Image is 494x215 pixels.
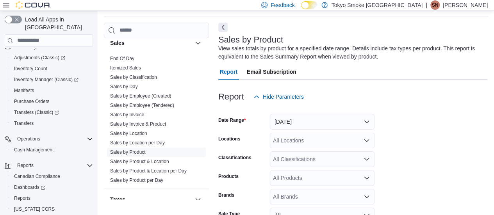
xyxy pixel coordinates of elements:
[110,195,192,203] button: Taxes
[301,9,301,10] span: Dark Mode
[218,173,239,179] label: Products
[14,98,50,105] span: Purchase Orders
[110,121,166,127] a: Sales by Invoice & Product
[8,63,96,74] button: Inventory Count
[110,149,146,155] span: Sales by Product
[14,147,54,153] span: Cash Management
[11,172,93,181] span: Canadian Compliance
[110,130,147,137] span: Sales by Location
[17,162,34,169] span: Reports
[14,134,93,144] span: Operations
[11,97,53,106] a: Purchase Orders
[11,53,68,62] a: Adjustments (Classic)
[432,0,439,10] span: SN
[218,155,251,161] label: Classifications
[8,52,96,63] a: Adjustments (Classic)
[8,74,96,85] a: Inventory Manager (Classic)
[8,118,96,129] button: Transfers
[8,171,96,182] button: Canadian Compliance
[8,96,96,107] button: Purchase Orders
[250,89,307,105] button: Hide Parameters
[14,55,65,61] span: Adjustments (Classic)
[11,86,37,95] a: Manifests
[426,0,427,10] p: |
[2,133,96,144] button: Operations
[271,1,294,9] span: Feedback
[110,158,169,165] span: Sales by Product & Location
[14,184,45,190] span: Dashboards
[110,56,134,61] a: End Of Day
[110,112,144,117] a: Sales by Invoice
[2,160,96,171] button: Reports
[11,183,93,192] span: Dashboards
[14,134,43,144] button: Operations
[110,39,125,47] h3: Sales
[14,109,59,115] span: Transfers (Classic)
[11,194,93,203] span: Reports
[14,76,78,83] span: Inventory Manager (Classic)
[218,192,234,198] label: Brands
[14,120,34,126] span: Transfers
[218,136,241,142] label: Locations
[110,140,165,146] span: Sales by Location per Day
[8,182,96,193] a: Dashboards
[301,1,317,9] input: Dark Mode
[270,114,375,130] button: [DATE]
[110,93,171,99] a: Sales by Employee (Created)
[364,194,370,200] button: Open list of options
[11,145,93,155] span: Cash Management
[110,65,141,71] a: Itemized Sales
[364,175,370,181] button: Open list of options
[11,86,93,95] span: Manifests
[110,177,163,183] span: Sales by Product per Day
[11,194,34,203] a: Reports
[11,183,48,192] a: Dashboards
[11,145,57,155] a: Cash Management
[11,119,93,128] span: Transfers
[443,0,488,10] p: [PERSON_NAME]
[193,38,203,48] button: Sales
[14,161,37,170] button: Reports
[14,161,93,170] span: Reports
[263,93,304,101] span: Hide Parameters
[8,204,96,215] button: [US_STATE] CCRS
[110,103,174,108] a: Sales by Employee (Tendered)
[218,35,283,44] h3: Sales by Product
[193,195,203,204] button: Taxes
[22,16,93,31] span: Load All Apps in [GEOGRAPHIC_DATA]
[110,159,169,164] a: Sales by Product & Location
[247,64,296,80] span: Email Subscription
[220,64,237,80] span: Report
[218,92,244,101] h3: Report
[110,84,138,90] span: Sales by Day
[8,144,96,155] button: Cash Management
[110,84,138,89] a: Sales by Day
[218,23,228,32] button: Next
[110,74,157,80] span: Sales by Classification
[104,54,209,188] div: Sales
[110,149,146,155] a: Sales by Product
[11,97,93,106] span: Purchase Orders
[11,108,93,117] span: Transfers (Classic)
[11,64,93,73] span: Inventory Count
[364,156,370,162] button: Open list of options
[364,137,370,144] button: Open list of options
[110,131,147,136] a: Sales by Location
[11,53,93,62] span: Adjustments (Classic)
[110,168,187,174] a: Sales by Product & Location per Day
[8,107,96,118] a: Transfers (Classic)
[8,193,96,204] button: Reports
[8,85,96,96] button: Manifests
[11,75,93,84] span: Inventory Manager (Classic)
[11,108,62,117] a: Transfers (Classic)
[17,136,40,142] span: Operations
[11,64,50,73] a: Inventory Count
[14,87,34,94] span: Manifests
[430,0,440,10] div: Stephanie Neblett
[110,178,163,183] a: Sales by Product per Day
[14,206,55,212] span: [US_STATE] CCRS
[110,39,192,47] button: Sales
